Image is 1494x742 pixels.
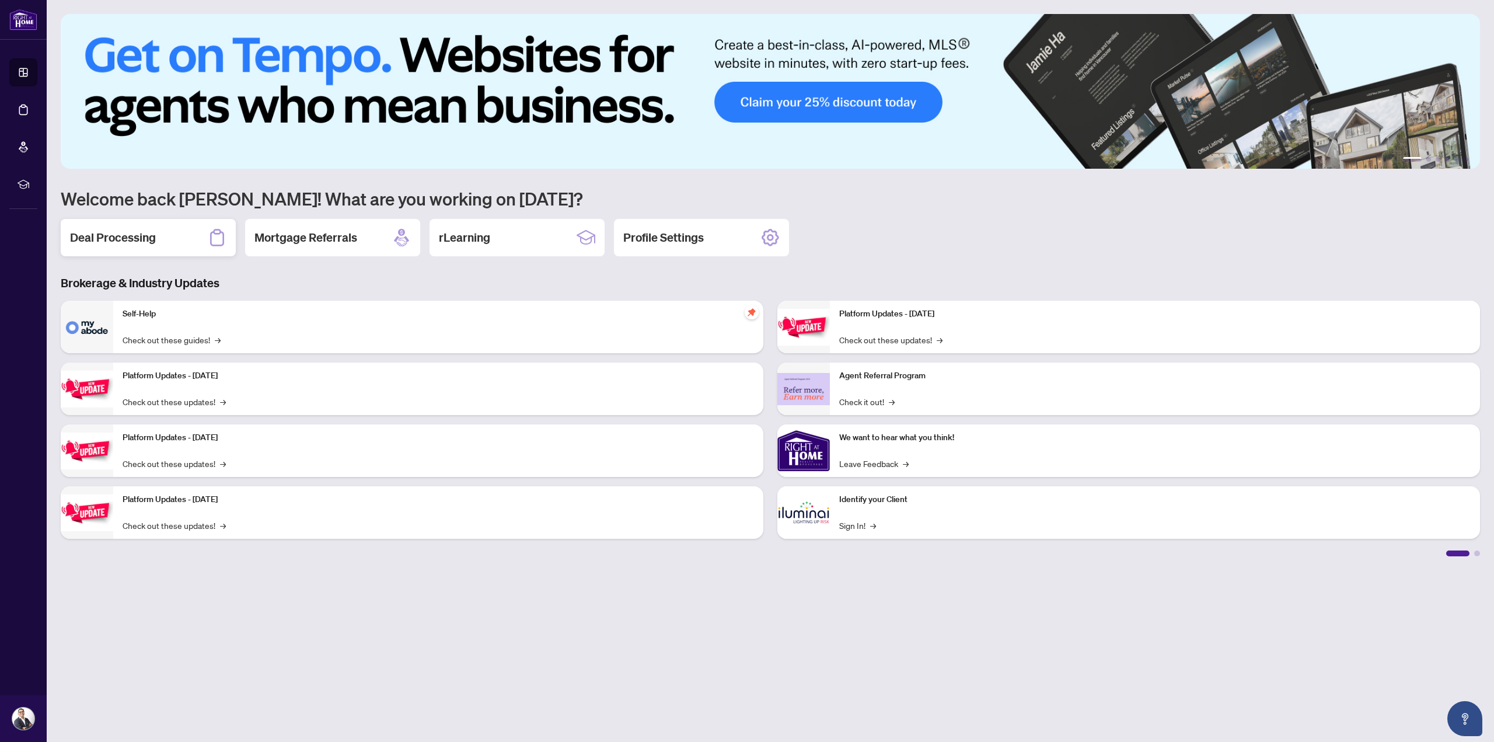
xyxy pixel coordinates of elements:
h2: rLearning [439,229,490,246]
button: 1 [1403,157,1422,162]
p: Self-Help [123,308,754,321]
span: → [889,395,895,408]
span: → [870,519,876,532]
img: Platform Updates - July 21, 2025 [61,433,113,469]
button: 3 [1436,157,1440,162]
a: Check it out!→ [839,395,895,408]
img: Platform Updates - September 16, 2025 [61,371,113,407]
h2: Profile Settings [623,229,704,246]
img: We want to hear what you think! [777,424,830,477]
img: logo [9,9,37,30]
h3: Brokerage & Industry Updates [61,275,1480,291]
a: Check out these updates!→ [123,519,226,532]
button: 5 [1454,157,1459,162]
p: Identify your Client [839,493,1471,506]
img: Identify your Client [777,486,830,539]
h2: Mortgage Referrals [254,229,357,246]
p: Platform Updates - [DATE] [839,308,1471,321]
span: → [215,333,221,346]
h2: Deal Processing [70,229,156,246]
img: Profile Icon [12,708,34,730]
button: 2 [1426,157,1431,162]
p: Platform Updates - [DATE] [123,370,754,382]
img: Self-Help [61,301,113,353]
img: Platform Updates - June 23, 2025 [777,309,830,346]
img: Slide 0 [61,14,1480,169]
img: Agent Referral Program [777,373,830,405]
h1: Welcome back [PERSON_NAME]! What are you working on [DATE]? [61,187,1480,210]
a: Check out these updates!→ [839,333,943,346]
p: Agent Referral Program [839,370,1471,382]
p: Platform Updates - [DATE] [123,431,754,444]
span: → [937,333,943,346]
a: Check out these updates!→ [123,395,226,408]
span: → [220,395,226,408]
button: 4 [1445,157,1450,162]
a: Sign In!→ [839,519,876,532]
span: → [220,519,226,532]
span: → [220,457,226,470]
a: Check out these updates!→ [123,457,226,470]
span: → [903,457,909,470]
button: Open asap [1447,701,1482,736]
p: We want to hear what you think! [839,431,1471,444]
a: Leave Feedback→ [839,457,909,470]
span: pushpin [745,305,759,319]
img: Platform Updates - July 8, 2025 [61,494,113,531]
a: Check out these guides!→ [123,333,221,346]
button: 6 [1464,157,1468,162]
p: Platform Updates - [DATE] [123,493,754,506]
